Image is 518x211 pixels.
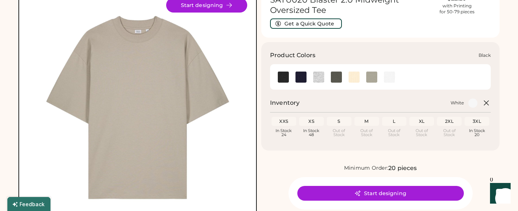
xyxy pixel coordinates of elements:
[466,129,488,137] div: In Stock 20
[328,118,350,124] div: S
[411,118,433,124] div: XL
[313,72,324,83] div: Heather Grey
[297,186,464,201] button: Start designing
[366,72,377,83] img: Stone Swatch Image
[438,129,460,137] div: Out of Stock
[273,129,295,137] div: In Stock 24
[438,118,460,124] div: 2XL
[331,72,342,83] div: Khaki Green
[349,72,360,83] div: Natural Raw
[479,52,491,58] div: Black
[295,72,307,83] img: French Navy Swatch Image
[411,129,433,137] div: Out of Stock
[313,72,324,83] img: Heather Grey Swatch Image
[388,164,417,173] div: 20 pieces
[366,72,377,83] div: Stone
[270,18,342,29] button: Get a Quick Quote
[270,51,315,60] h3: Product Colors
[440,3,475,15] div: with Printing for 50-79 pieces
[301,118,322,124] div: XS
[273,118,295,124] div: XXS
[270,98,300,107] h2: Inventory
[331,72,342,83] img: Khaki Green Swatch Image
[384,72,395,83] img: White Swatch Image
[384,118,405,124] div: L
[295,72,307,83] div: French Navy
[301,129,322,137] div: In Stock 48
[384,72,395,83] div: White
[466,118,488,124] div: 3XL
[349,72,360,83] img: Natural Raw Swatch Image
[278,72,289,83] div: Black
[384,129,405,137] div: Out of Stock
[278,72,289,83] img: Black Swatch Image
[356,129,378,137] div: Out of Stock
[483,178,515,210] iframe: Front Chat
[451,100,464,106] div: White
[356,118,378,124] div: M
[328,129,350,137] div: Out of Stock
[344,165,389,172] div: Minimum Order:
